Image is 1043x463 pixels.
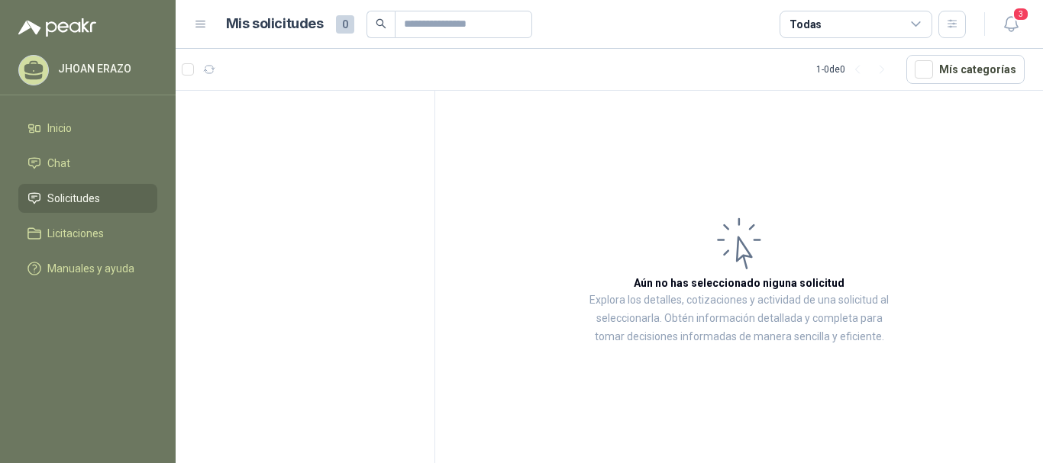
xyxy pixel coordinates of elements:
[336,15,354,34] span: 0
[18,219,157,248] a: Licitaciones
[47,120,72,137] span: Inicio
[18,149,157,178] a: Chat
[58,63,153,74] p: JHOAN ERAZO
[47,190,100,207] span: Solicitudes
[47,260,134,277] span: Manuales y ayuda
[634,275,844,291] h3: Aún no has seleccionado niguna solicitud
[47,225,104,242] span: Licitaciones
[1012,7,1029,21] span: 3
[906,55,1025,84] button: Mís categorías
[226,13,324,35] h1: Mis solicitudes
[790,16,822,33] div: Todas
[588,291,890,346] p: Explora los detalles, cotizaciones y actividad de una solicitud al seleccionarla. Obtén informaci...
[18,114,157,143] a: Inicio
[997,11,1025,38] button: 3
[376,18,386,29] span: search
[18,18,96,37] img: Logo peakr
[47,155,70,172] span: Chat
[816,57,894,82] div: 1 - 0 de 0
[18,254,157,283] a: Manuales y ayuda
[18,184,157,213] a: Solicitudes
